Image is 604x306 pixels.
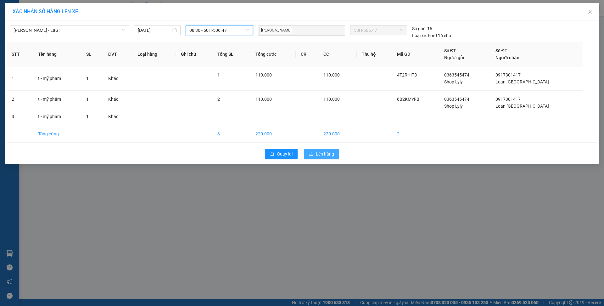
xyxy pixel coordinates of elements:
td: 2 [7,91,33,108]
button: Close [581,3,599,21]
span: 1 [86,97,89,102]
button: rollbackQuay lại [265,149,298,159]
span: Quay lại [277,150,293,157]
th: CC [318,42,357,66]
span: 2 [217,97,220,102]
th: Tổng SL [212,42,250,66]
span: Loại xe: [412,32,427,39]
span: Shop Lyly [444,79,463,84]
th: Loại hàng [132,42,176,66]
span: 110.000 [255,72,272,77]
span: Số ĐT [495,48,507,53]
span: [PERSON_NAME] [259,27,292,34]
span: 110.000 [323,72,340,77]
span: 0917301417 [495,72,521,77]
th: Tên hàng [33,42,81,66]
span: Lên hàng [316,150,334,157]
td: t - mỹ phẩm [33,108,81,125]
div: Ford 16 chỗ [412,32,451,39]
span: 1 [217,72,220,77]
span: 0363545474 [444,72,469,77]
span: Người nhận [495,55,519,60]
td: 3 [7,108,33,125]
span: rollback [270,152,274,157]
span: 4T2RHITD [397,72,417,77]
div: 16 [412,25,432,32]
th: Tổng cước [250,42,296,66]
td: Khác [103,91,132,108]
th: Mã GD [392,42,439,66]
th: STT [7,42,33,66]
td: 220.000 [318,125,357,143]
span: Số ghế: [412,25,426,32]
input: 12/08/2025 [138,27,171,34]
td: Tổng cộng [33,125,81,143]
td: t - mỹ phẩm [33,91,81,108]
td: Khác [103,108,132,125]
span: Số ĐT [444,48,456,53]
span: 110.000 [255,97,272,102]
span: 50H-506.47 [354,25,403,35]
span: upload [309,152,313,157]
button: uploadLên hàng [304,149,339,159]
span: 0917301417 [495,97,521,102]
span: 110.000 [323,97,340,102]
th: CR [296,42,319,66]
span: 6B2KMYFB [397,97,419,102]
span: Loan [GEOGRAPHIC_DATA] [495,79,549,84]
td: 1 [7,66,33,91]
span: 08:30 - 50H-506.47 [189,25,249,35]
td: t - mỹ phẩm [33,66,81,91]
td: 3 [212,125,250,143]
span: close [588,9,593,14]
td: Khác [103,66,132,91]
span: 0363545474 [444,97,469,102]
span: Shop Lyly [444,104,463,109]
th: SL [81,42,103,66]
th: Thu hộ [357,42,392,66]
span: Hồ Chí Minh - LaGi [14,25,125,35]
th: ĐVT [103,42,132,66]
span: Loan [GEOGRAPHIC_DATA] [495,104,549,109]
th: Ghi chú [176,42,212,66]
span: 1 [86,76,89,81]
span: Người gửi [444,55,464,60]
td: 220.000 [250,125,296,143]
td: 2 [392,125,439,143]
span: XÁC NHẬN SỐ HÀNG LÊN XE [13,8,78,14]
span: 1 [86,114,89,119]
